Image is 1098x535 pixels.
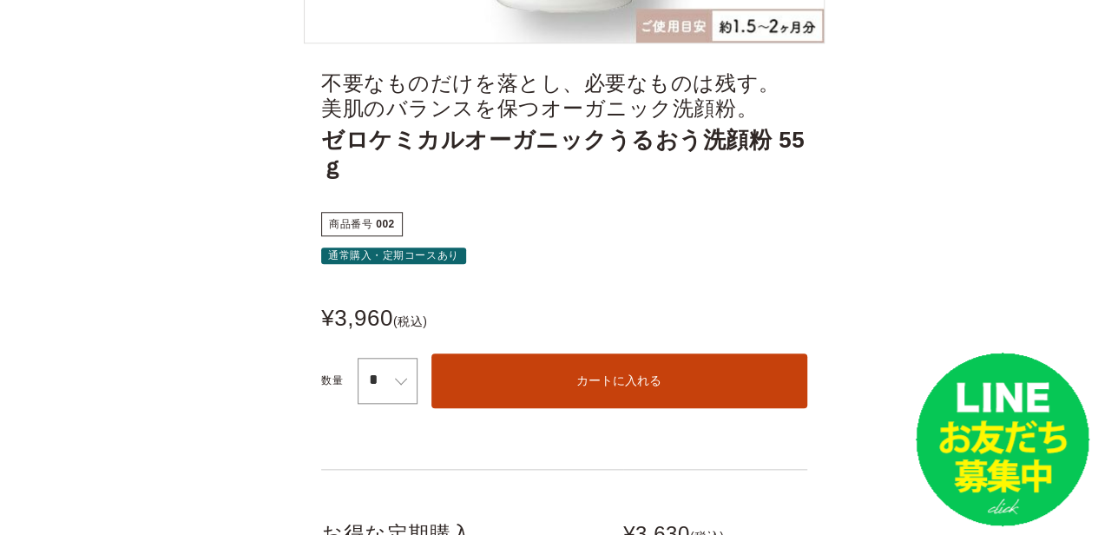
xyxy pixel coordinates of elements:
[321,71,807,122] span: 不要なものだけを落とし、必要なものは残す。 美肌のバランスを保つオーガニック洗顔粉。
[334,295,393,340] span: 3,960
[329,218,372,230] span: 商品番号
[431,353,807,408] button: カートに入れる
[321,127,807,181] span: ゼロケミカルオーガニックうるおう洗顔粉 55ｇ
[328,249,458,261] span: 通常購入・定期コースあり
[321,295,334,340] span: ¥
[576,373,661,387] span: カートに入れる
[916,353,1089,526] img: small_line.png
[376,218,395,230] span: 002
[398,315,423,328] span: 税込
